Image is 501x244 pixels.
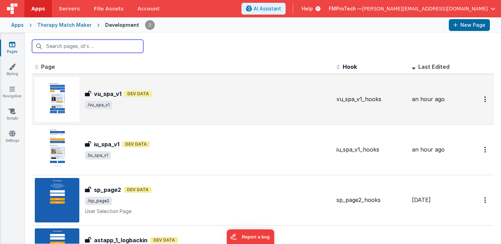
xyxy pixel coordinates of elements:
[37,22,92,29] div: Therapy Match Maker
[412,196,431,203] span: [DATE]
[124,91,152,97] span: Dev Data
[241,3,286,15] button: AI Assistant
[31,5,45,12] span: Apps
[480,143,491,157] button: Options
[336,95,406,103] div: vu_spa_v1_hooks
[254,5,281,12] span: AI Assistant
[122,141,150,147] span: Dev Data
[302,5,313,12] span: Help
[94,5,124,12] span: File Assets
[94,140,119,148] h3: iu_spa_v1
[227,229,275,244] iframe: Marker.io feedback button
[145,20,155,30] img: 3ee1cfd4b44f501200a0a2b5c4fa8716
[336,146,406,154] div: iu_spa_v1_hooks
[85,151,111,160] span: /iu_spa_v1
[94,90,121,98] h3: vu_spa_v1
[480,92,491,106] button: Options
[105,22,139,29] div: Development
[150,237,178,243] span: Dev Data
[85,101,112,109] span: /vu_spa_v1
[480,193,491,207] button: Options
[32,40,143,53] input: Search pages, id's ...
[59,5,80,12] span: Servers
[412,146,445,153] span: an hour ago
[449,19,490,31] button: New Page
[94,186,121,194] h3: sp_page2
[124,187,152,193] span: Dev Data
[412,96,445,103] span: an hour ago
[418,63,450,70] span: Last Edited
[41,63,55,70] span: Page
[343,63,357,70] span: Hook
[85,208,331,215] p: User Selection Page
[329,5,495,12] button: FMProTech — [PERSON_NAME][EMAIL_ADDRESS][DOMAIN_NAME]
[336,196,406,204] div: sp_page2_hooks
[85,197,112,205] span: /sp_page2
[362,5,488,12] span: [PERSON_NAME][EMAIL_ADDRESS][DOMAIN_NAME]
[11,22,24,29] div: Apps
[329,5,362,12] span: FMProTech —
